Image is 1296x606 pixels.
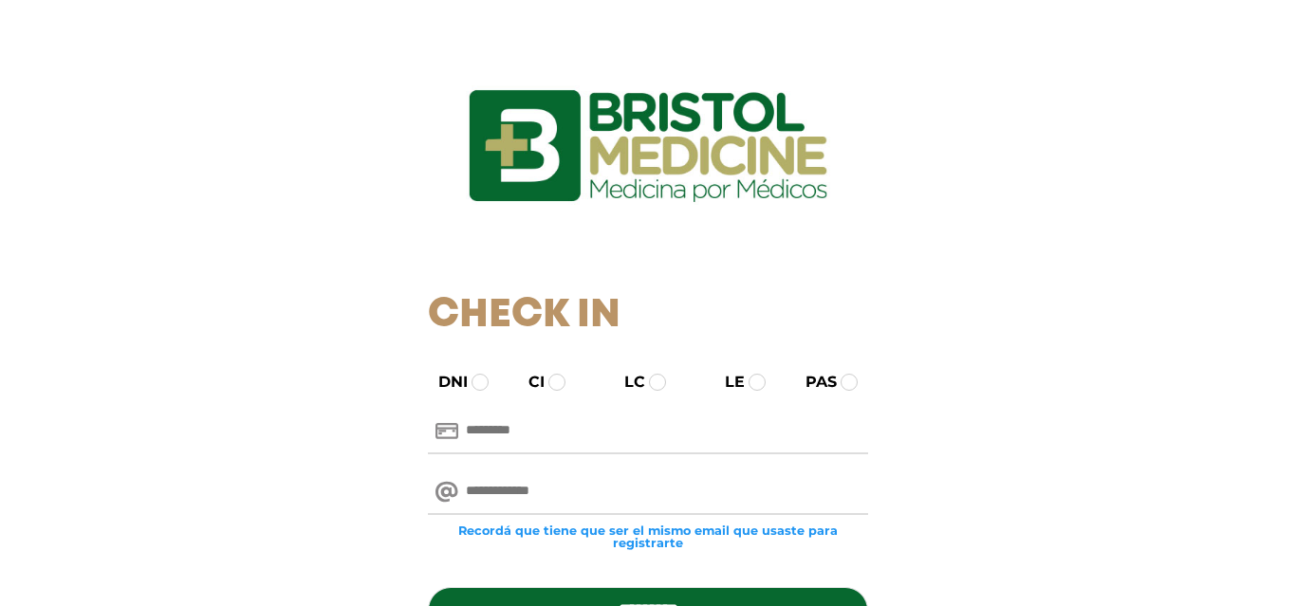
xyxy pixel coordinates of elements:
img: logo_ingresarbristol.jpg [392,23,904,269]
label: CI [511,371,545,394]
small: Recordá que tiene que ser el mismo email que usaste para registrarte [428,524,869,549]
label: LC [607,371,645,394]
label: PAS [788,371,837,394]
label: DNI [421,371,468,394]
label: LE [708,371,745,394]
h1: Check In [428,292,869,340]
